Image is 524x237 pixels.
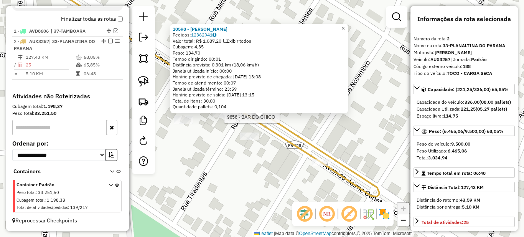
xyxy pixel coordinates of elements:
[118,17,123,22] input: Finalizar todas as rotas
[414,84,515,94] a: Capacidade: (221,25/336,00) 65,85%
[173,50,346,56] div: Peso: 134,70
[465,99,480,105] strong: 336,00
[12,139,123,148] label: Ordenar por:
[12,93,123,100] h4: Atividades não Roteirizadas
[339,24,348,33] a: Close popup
[254,231,273,236] a: Leaflet
[16,197,44,203] span: Cubagem total
[173,62,346,68] div: Distância prevista: 0,301 km (18,06 km/h)
[414,63,515,70] div: Código externo veículo:
[340,205,358,223] span: Exibir rótulo
[108,39,113,43] em: Finalizar rota
[463,219,469,225] strong: 25
[14,38,95,51] span: 2 -
[76,63,82,67] i: % de utilização da cubagem
[414,96,515,123] div: Capacidade: (221,25/336,00) 65,85%
[83,53,120,61] td: 68,05%
[173,44,346,50] div: Cubagem: 4,35
[450,56,487,62] span: | Jornada:
[417,113,512,119] div: Espaço livre:
[430,56,450,62] strong: AUX3257
[14,70,18,78] td: =
[29,38,49,44] span: AUX3257
[427,170,486,176] span: Tempo total em rota: 06:48
[173,98,346,104] div: Total de itens: 30,00
[435,50,472,55] strong: [PERSON_NAME]
[471,56,487,62] strong: Padrão
[173,26,346,110] div: Tempo de atendimento: 00:07
[378,208,391,220] img: Exibir/Ocultar setores
[36,190,37,195] span: :
[274,231,275,236] span: |
[105,149,117,161] button: Ordem crescente
[173,92,346,98] div: Horário previsto de saída: [DATE] 13:15
[414,182,515,192] a: Distância Total:127,43 KM
[38,190,59,195] span: 33.251,50
[35,110,56,116] strong: 33.251,50
[429,128,504,134] span: Peso: (6.465,06/9.500,00) 68,05%
[463,63,471,69] strong: 188
[417,204,512,210] div: Distância por entrega:
[462,204,480,210] strong: 5,10 KM
[135,93,152,110] a: Criar rota
[43,103,63,109] strong: 1.198,37
[173,86,346,92] div: Janela utilizada término: 23:59
[173,104,346,110] div: Quantidade pallets: 0,104
[397,214,409,226] a: Zoom out
[47,197,65,203] span: 1.198,38
[422,219,469,225] span: Total de atividades:
[397,203,409,214] a: Zoom in
[16,205,68,210] span: Total de atividades/pedidos
[461,184,484,190] span: 127,43 KM
[443,43,505,48] strong: 33-PLANALTINA DO PARANA
[448,148,467,154] strong: 6.465,06
[13,167,100,176] span: Containers
[480,99,511,105] strong: (08,00 pallets)
[318,205,336,223] span: Ocultar NR
[223,38,251,44] span: Exibir todos
[417,106,512,113] div: Capacidade Utilizada:
[447,70,492,76] strong: TOCO - CARGA SECA
[173,56,346,62] div: Tempo dirigindo: 00:01
[76,71,80,76] i: Tempo total em rota
[401,204,406,213] span: +
[417,154,512,161] div: Total:
[138,53,149,64] img: Selecionar atividades - polígono
[29,28,49,34] span: AVD8606
[460,197,480,203] strong: 43,59 KM
[389,9,404,25] a: Exibir filtros
[173,26,227,32] a: 10598 - [PERSON_NAME]
[138,96,149,107] img: Criar rota
[414,49,515,56] div: Motorista:
[417,197,512,204] div: Distância do retorno:
[428,86,509,92] span: Capacidade: (221,25/336,00) 65,85%
[68,205,69,210] span: :
[295,205,314,223] span: Exibir deslocamento
[14,28,49,34] span: 1 -
[414,35,515,42] div: Número da rota:
[115,39,120,43] em: Opções
[107,28,111,33] em: Alterar sequência das rotas
[447,36,450,41] strong: 2
[240,133,259,140] div: Atividade não roteirizada - COMERCIAL SAO MARCOS
[138,76,149,87] img: Selecionar atividades - laço
[173,32,346,38] div: Pedidos:
[14,61,18,69] td: /
[417,141,470,147] span: Peso do veículo:
[25,61,76,69] td: 25
[417,99,512,106] div: Capacidade do veículo:
[362,208,374,220] img: Fluxo de ruas
[414,217,515,227] a: Total de atividades:25
[101,39,106,43] em: Alterar sequência das rotas
[476,106,507,112] strong: (05,27 pallets)
[417,148,512,154] div: Peso Utilizado:
[414,138,515,164] div: Peso: (6.465,06/9.500,00) 68,05%
[18,55,23,60] i: Distância Total
[136,133,151,151] a: Reroteirizar Sessão
[414,56,515,63] div: Veículo:
[422,184,484,191] div: Distância Total:
[83,70,120,78] td: 06:48
[213,33,216,37] i: Observações
[12,103,123,110] div: Cubagem total:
